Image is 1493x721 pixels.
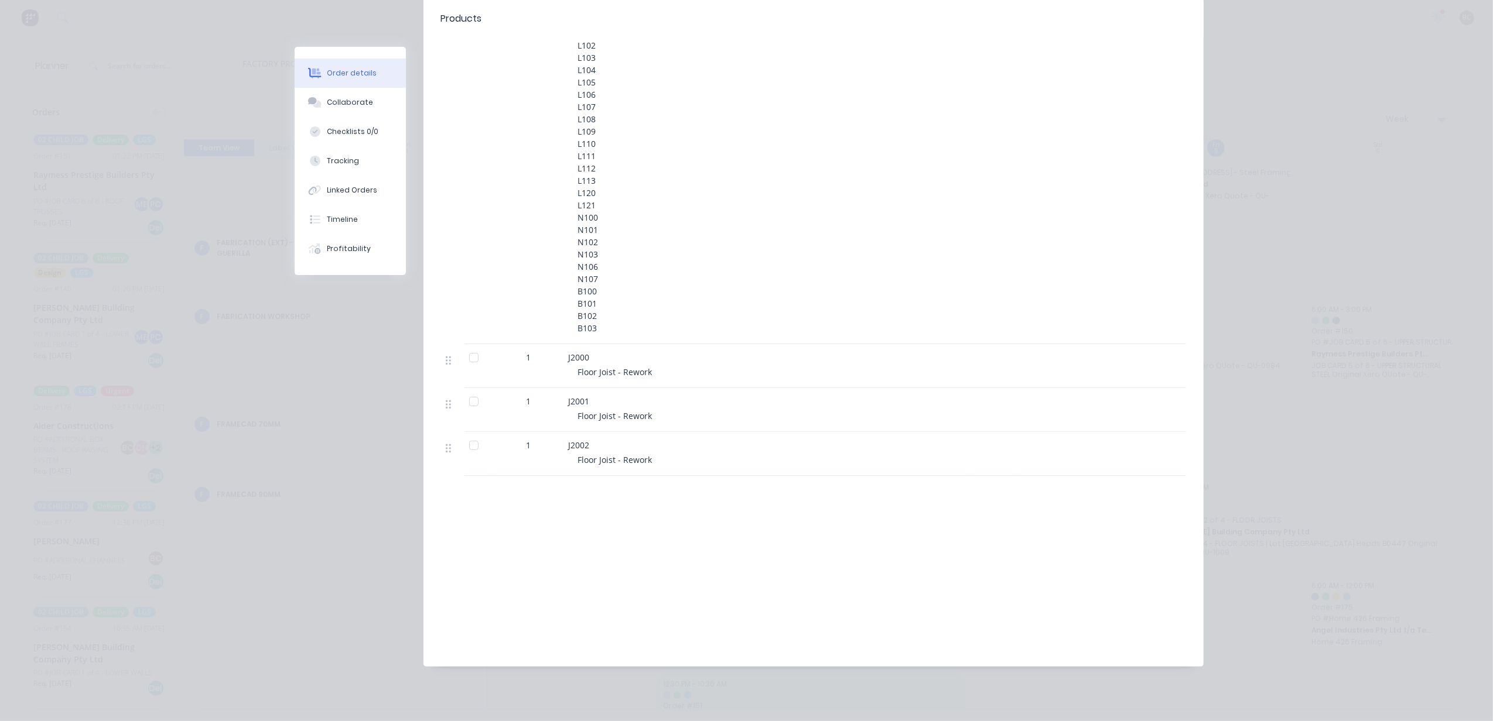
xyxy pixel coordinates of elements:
span: L100 L101 L102 L103 L104 L105 L106 L107 L108 L109 L110 L111 L112 L113 L120 L121 N100 N101 N102 N1... [578,15,599,334]
button: Timeline [295,205,406,234]
span: Floor Joist - Rework [578,410,652,421]
button: Order details [295,59,406,88]
span: J2002 [569,440,590,451]
button: Tracking [295,146,406,176]
span: J2000 [569,352,590,363]
button: Profitability [295,234,406,263]
button: Checklists 0/0 [295,117,406,146]
div: Tracking [327,156,359,166]
div: Timeline [327,214,358,225]
div: Checklists 0/0 [327,126,378,137]
div: Profitability [327,243,371,254]
span: Floor Joist - Rework [578,454,652,465]
div: Linked Orders [327,185,377,195]
span: 1 [527,439,531,451]
span: 1 [527,395,531,407]
div: Products [441,12,482,26]
div: Collaborate [327,97,373,108]
span: Floor Joist - Rework [578,366,652,377]
span: J2001 [569,396,590,407]
button: Linked Orders [295,176,406,205]
div: Order details [327,68,377,78]
button: Collaborate [295,88,406,117]
span: 1 [527,351,531,363]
